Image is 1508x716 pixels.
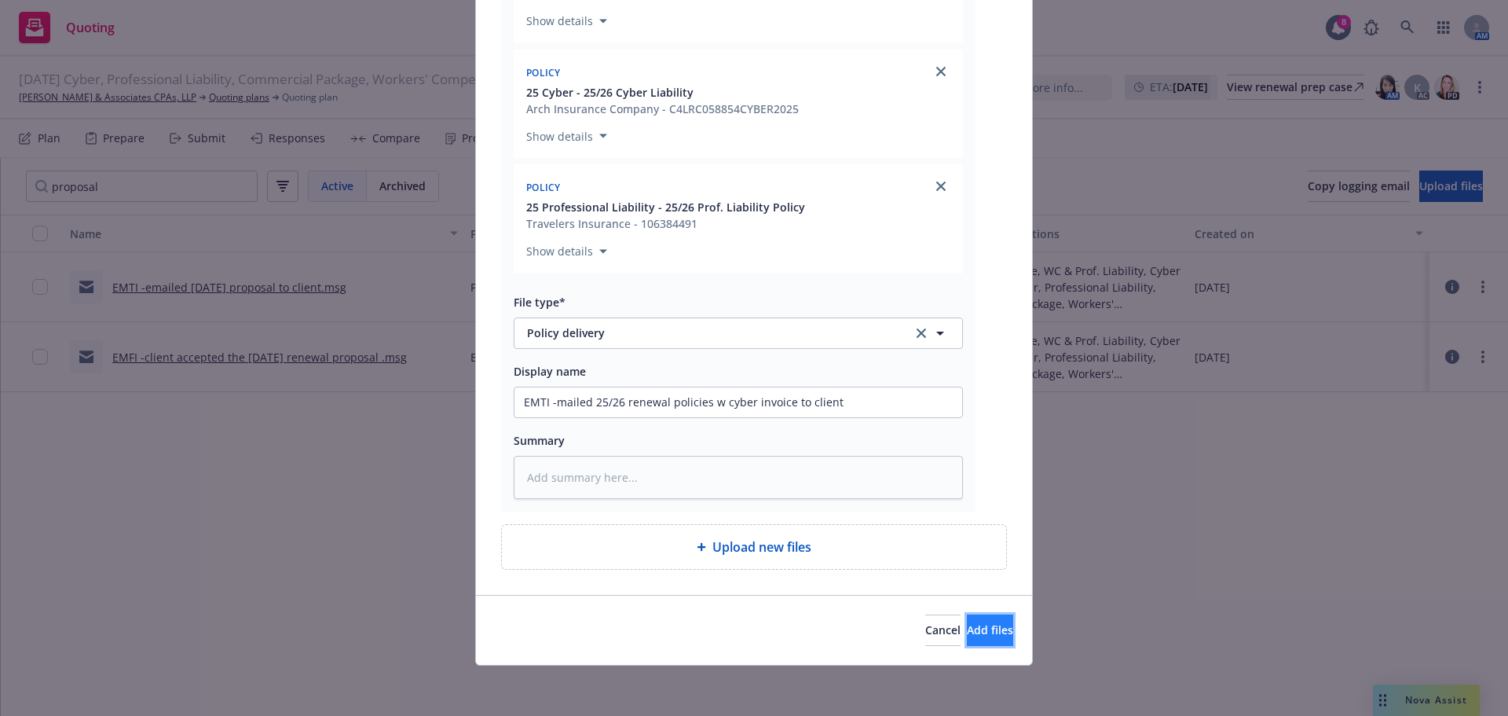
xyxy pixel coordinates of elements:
[514,433,565,448] span: Summary
[526,84,694,101] span: 25 Cyber - 25/26 Cyber Liability
[527,325,891,341] span: Policy delivery
[514,387,962,417] input: Add display name here...
[912,324,931,343] a: clear selection
[501,524,1007,570] div: Upload new files
[925,615,961,646] button: Cancel
[967,615,1013,646] button: Add files
[520,127,613,145] button: Show details
[514,318,963,349] button: Policy deliveryclear selection
[520,242,613,261] button: Show details
[526,84,799,101] button: 25 Cyber - 25/26 Cyber Liability
[526,181,561,194] span: Policy
[514,295,565,310] span: File type*
[520,12,613,31] button: Show details
[526,199,805,215] button: 25 Professional Liability - 25/26 Prof. Liability Policy
[967,622,1013,637] span: Add files
[514,364,586,379] span: Display name
[526,215,805,232] div: Travelers Insurance - 106384491
[526,66,561,79] span: Policy
[932,62,950,81] a: close
[932,177,950,196] a: close
[925,622,961,637] span: Cancel
[526,101,799,117] div: Arch Insurance Company - C4LRC058854CYBER2025
[712,538,811,556] span: Upload new files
